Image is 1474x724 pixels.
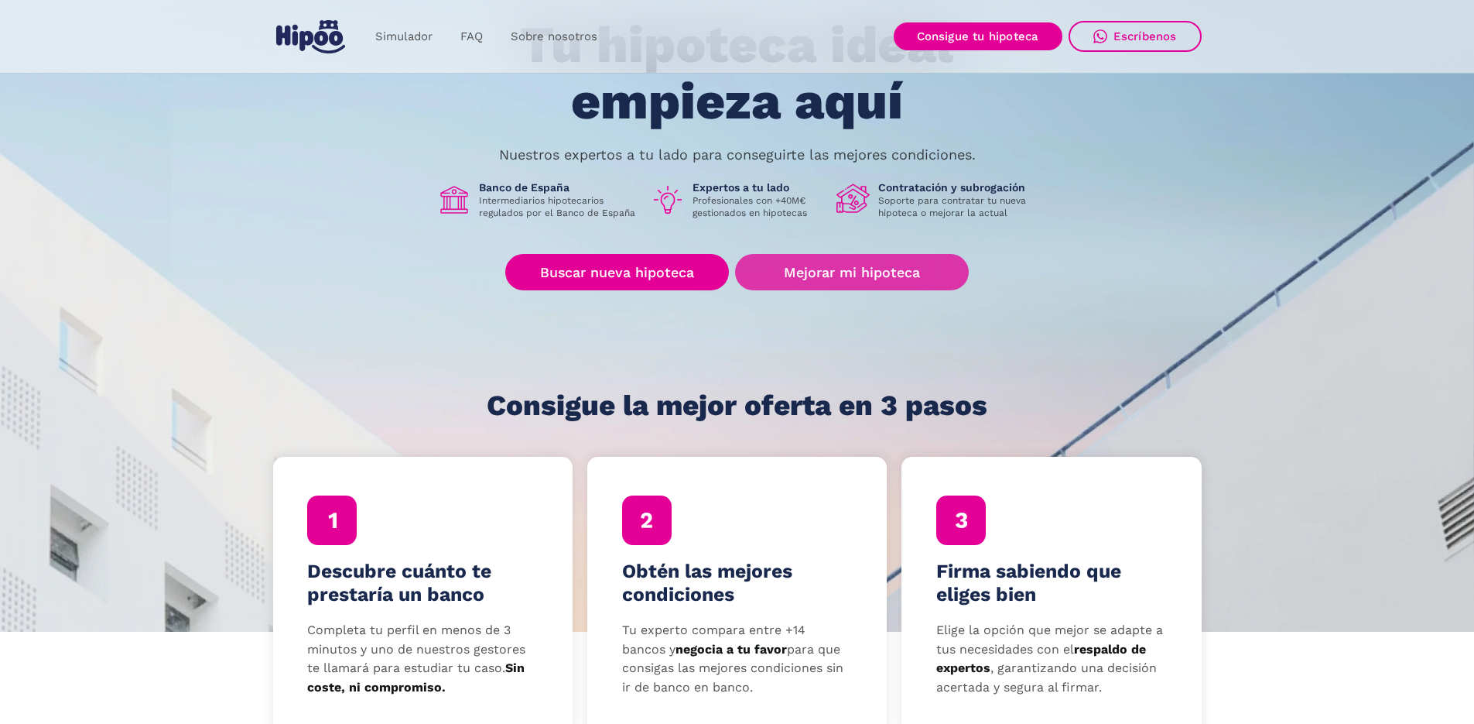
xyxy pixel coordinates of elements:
p: Tu experto compara entre +14 bancos y para que consigas las mejores condiciones sin ir de banco e... [622,621,853,698]
a: Mejorar mi hipoteca [735,254,968,290]
a: home [273,14,349,60]
a: Simulador [361,22,446,52]
p: Elige la opción que mejor se adapte a tus necesidades con el , garantizando una decisión acertada... [936,621,1167,698]
p: Intermediarios hipotecarios regulados por el Banco de España [479,194,638,219]
h4: Descubre cuánto te prestaría un banco [307,560,538,606]
h4: Firma sabiendo que eliges bien [936,560,1167,606]
a: Sobre nosotros [497,22,611,52]
p: Soporte para contratar tu nueva hipoteca o mejorar la actual [878,194,1038,219]
h1: Banco de España [479,180,638,194]
p: Nuestros expertos a tu lado para conseguirte las mejores condiciones. [499,149,976,161]
h1: Contratación y subrogación [878,180,1038,194]
p: Completa tu perfil en menos de 3 minutos y uno de nuestros gestores te llamará para estudiar tu c... [307,621,538,698]
h1: Expertos a tu lado [693,180,824,194]
a: FAQ [446,22,497,52]
a: Consigue tu hipoteca [894,22,1062,50]
h1: Consigue la mejor oferta en 3 pasos [487,390,987,421]
a: Buscar nueva hipoteca [505,254,729,290]
div: Escríbenos [1113,29,1177,43]
a: Escríbenos [1069,21,1202,52]
h1: Tu hipoteca ideal empieza aquí [443,17,1030,129]
strong: negocia a tu favor [675,642,787,657]
p: Profesionales con +40M€ gestionados en hipotecas [693,194,824,219]
h4: Obtén las mejores condiciones [622,560,853,606]
strong: Sin coste, ni compromiso. [307,661,525,695]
